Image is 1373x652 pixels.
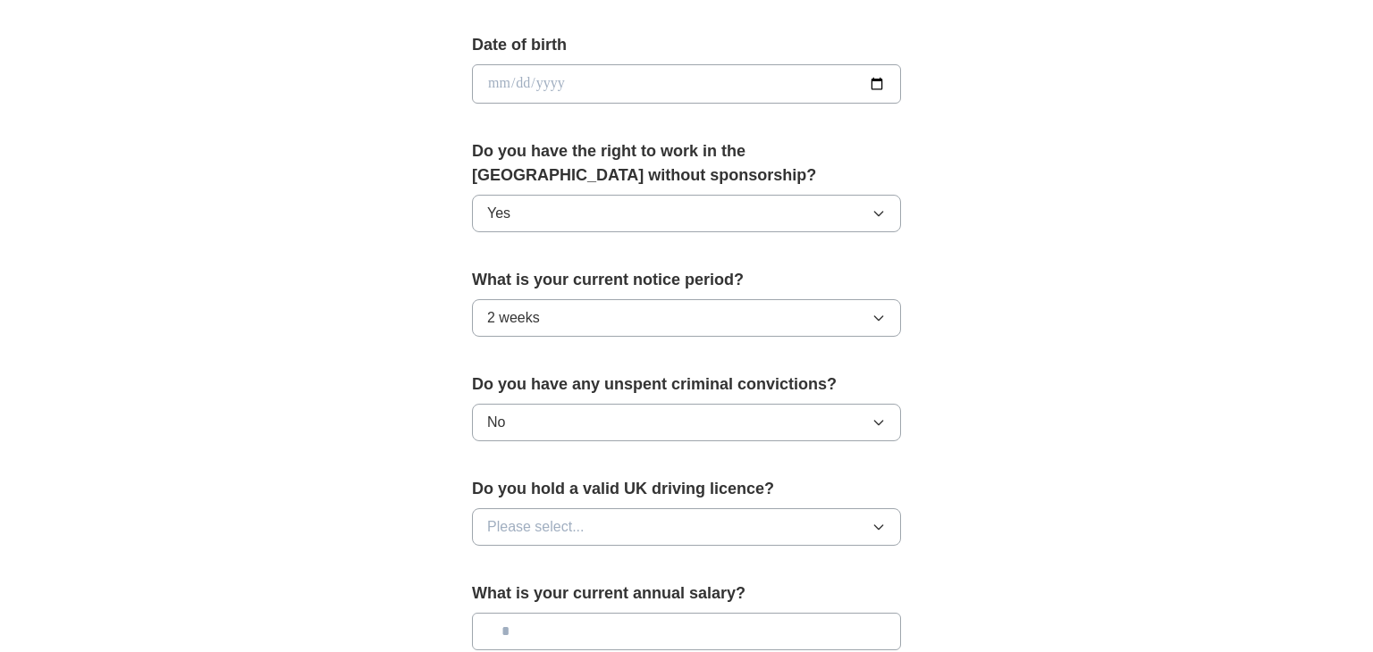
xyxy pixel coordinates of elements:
[472,139,901,188] label: Do you have the right to work in the [GEOGRAPHIC_DATA] without sponsorship?
[472,33,901,57] label: Date of birth
[472,195,901,232] button: Yes
[487,307,540,329] span: 2 weeks
[487,516,585,538] span: Please select...
[472,268,901,292] label: What is your current notice period?
[472,372,901,397] label: Do you have any unspent criminal convictions?
[472,581,901,606] label: What is your current annual salary?
[472,299,901,337] button: 2 weeks
[487,203,510,224] span: Yes
[487,412,505,433] span: No
[472,404,901,441] button: No
[472,477,901,501] label: Do you hold a valid UK driving licence?
[472,508,901,546] button: Please select...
